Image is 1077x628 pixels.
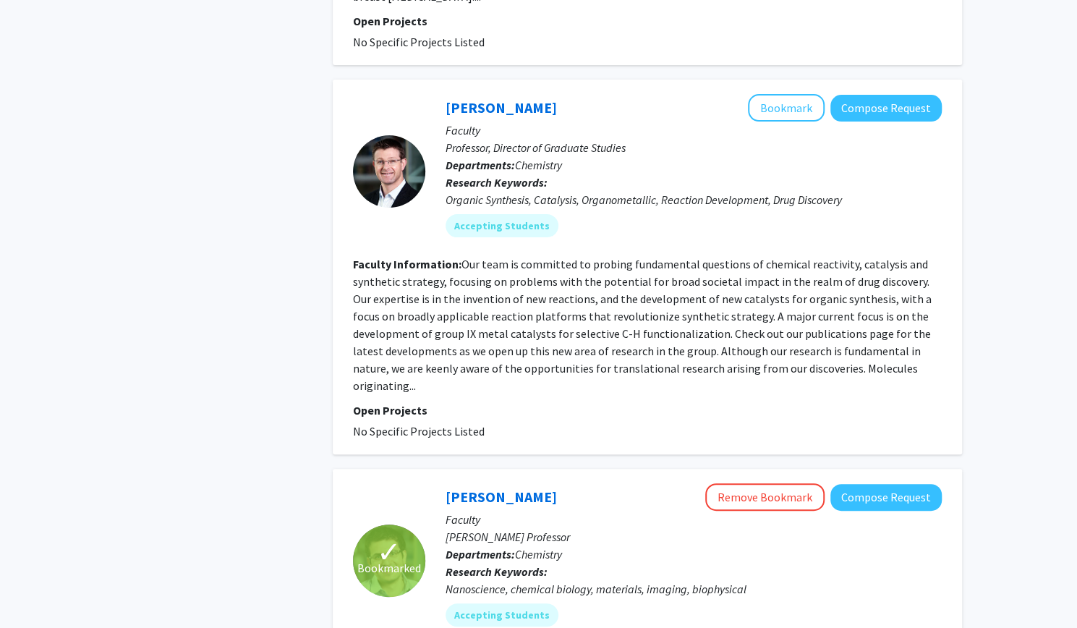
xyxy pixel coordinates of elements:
button: Compose Request to Simon Blakey [830,95,942,122]
mat-chip: Accepting Students [446,214,558,237]
b: Faculty Information: [353,257,461,271]
fg-read-more: Our team is committed to probing fundamental questions of chemical reactivity, catalysis and synt... [353,257,932,393]
span: Chemistry [515,158,562,172]
iframe: Chat [11,563,61,617]
b: Research Keywords: [446,564,548,579]
div: Nanoscience, chemical biology, materials, imaging, biophysical [446,580,942,598]
b: Departments: [446,158,515,172]
b: Departments: [446,547,515,561]
button: Compose Request to Khalid Salaita [830,484,942,511]
span: Chemistry [515,547,562,561]
p: Open Projects [353,12,942,30]
button: Remove Bookmark [705,483,825,511]
a: [PERSON_NAME] [446,98,557,116]
p: Professor, Director of Graduate Studies [446,139,942,156]
p: [PERSON_NAME] Professor [446,528,942,546]
p: Faculty [446,511,942,528]
a: [PERSON_NAME] [446,488,557,506]
p: Faculty [446,122,942,139]
p: Open Projects [353,402,942,419]
div: Organic Synthesis, Catalysis, Organometallic, Reaction Development, Drug Discovery [446,191,942,208]
span: No Specific Projects Listed [353,35,485,49]
button: Add Simon Blakey to Bookmarks [748,94,825,122]
b: Research Keywords: [446,175,548,190]
mat-chip: Accepting Students [446,603,558,627]
span: ✓ [377,545,401,559]
span: No Specific Projects Listed [353,424,485,438]
span: Bookmarked [357,559,421,577]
